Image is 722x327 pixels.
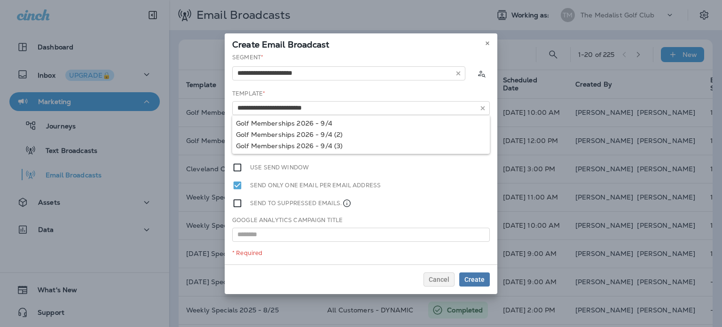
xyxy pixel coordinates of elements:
[250,180,381,191] label: Send only one email per email address
[250,198,352,208] label: Send to suppressed emails.
[232,90,265,97] label: Template
[236,120,486,127] div: Golf Memberships 2026 - 9/4
[232,54,263,61] label: Segment
[232,249,490,257] div: * Required
[232,216,343,224] label: Google Analytics Campaign Title
[236,142,486,150] div: Golf Memberships 2026 - 9/4 (3)
[429,276,449,283] span: Cancel
[250,162,309,173] label: Use send window
[236,131,486,138] div: Golf Memberships 2026 - 9/4 (2)
[424,272,455,287] button: Cancel
[464,276,485,283] span: Create
[225,33,497,53] div: Create Email Broadcast
[473,65,490,82] button: Calculate the estimated number of emails to be sent based on selected segment. (This could take a...
[459,272,490,287] button: Create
